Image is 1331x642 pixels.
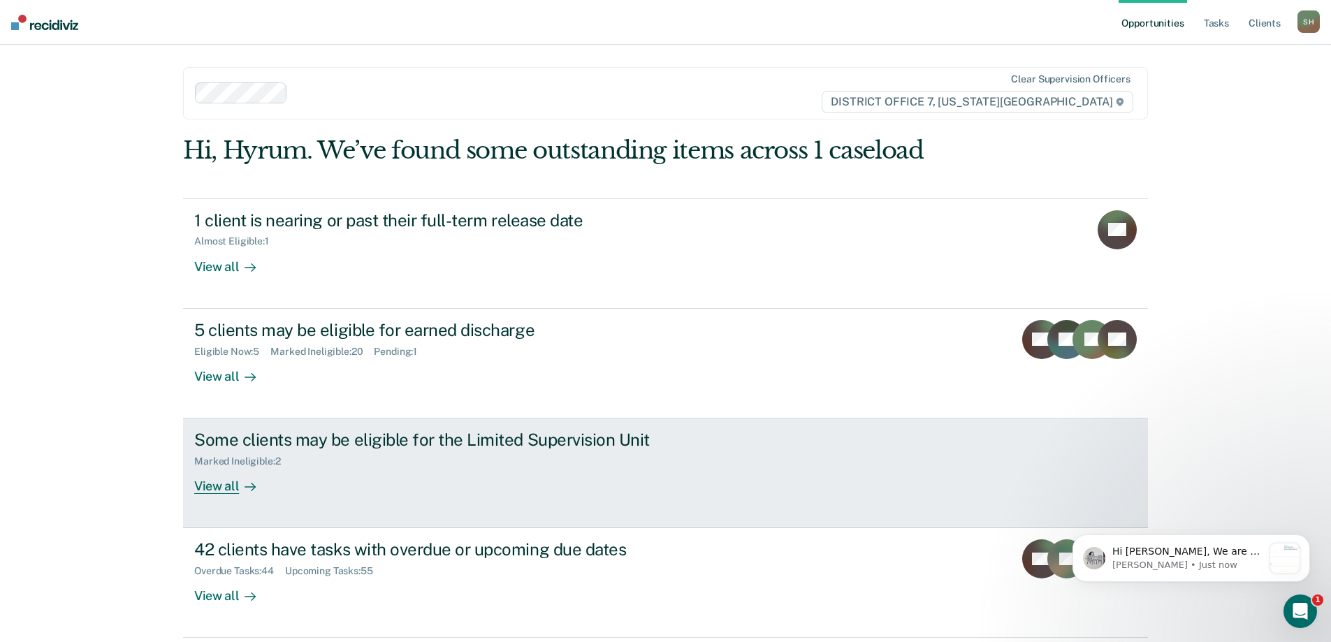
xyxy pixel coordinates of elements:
[183,198,1148,309] a: 1 client is nearing or past their full-term release dateAlmost Eligible:1View all
[194,539,685,560] div: 42 clients have tasks with overdue or upcoming due dates
[194,320,685,340] div: 5 clients may be eligible for earned discharge
[270,346,374,358] div: Marked Ineligible : 20
[11,15,78,30] img: Recidiviz
[1011,73,1130,85] div: Clear supervision officers
[194,455,291,467] div: Marked Ineligible : 2
[194,467,272,495] div: View all
[1283,594,1317,628] iframe: Intercom live chat
[374,346,428,358] div: Pending : 1
[1297,10,1320,33] div: S H
[183,418,1148,528] a: Some clients may be eligible for the Limited Supervision UnitMarked Ineligible:2View all
[183,136,955,165] div: Hi, Hyrum. We’ve found some outstanding items across 1 caseload
[822,91,1133,113] span: DISTRICT OFFICE 7, [US_STATE][GEOGRAPHIC_DATA]
[1297,10,1320,33] button: SH
[1052,506,1331,604] iframe: Intercom notifications message
[183,528,1148,638] a: 42 clients have tasks with overdue or upcoming due datesOverdue Tasks:44Upcoming Tasks:55View all
[285,565,384,577] div: Upcoming Tasks : 55
[194,357,272,384] div: View all
[194,577,272,604] div: View all
[194,247,272,275] div: View all
[194,235,280,247] div: Almost Eligible : 1
[194,210,685,231] div: 1 client is nearing or past their full-term release date
[194,346,270,358] div: Eligible Now : 5
[183,309,1148,418] a: 5 clients may be eligible for earned dischargeEligible Now:5Marked Ineligible:20Pending:1View all
[194,565,285,577] div: Overdue Tasks : 44
[194,430,685,450] div: Some clients may be eligible for the Limited Supervision Unit
[1312,594,1323,606] span: 1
